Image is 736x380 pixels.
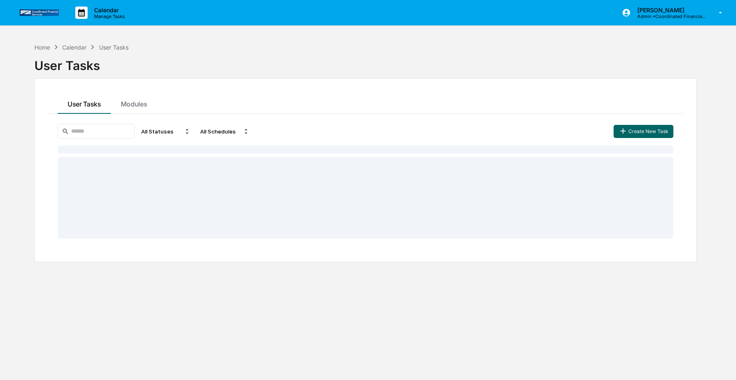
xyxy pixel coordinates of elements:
div: User Tasks [99,44,129,51]
img: logo [20,9,59,16]
div: All Schedules [197,125,253,138]
div: Home [34,44,50,51]
button: Create New Task [614,125,673,138]
p: Manage Tasks [88,14,129,19]
p: Admin • Coordinated Financial Services [631,14,707,19]
div: All Statuses [138,125,194,138]
p: [PERSON_NAME] [631,7,707,14]
button: Modules [111,92,157,114]
div: Calendar [62,44,86,51]
div: User Tasks [34,52,697,73]
p: Calendar [88,7,129,14]
button: User Tasks [58,92,111,114]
